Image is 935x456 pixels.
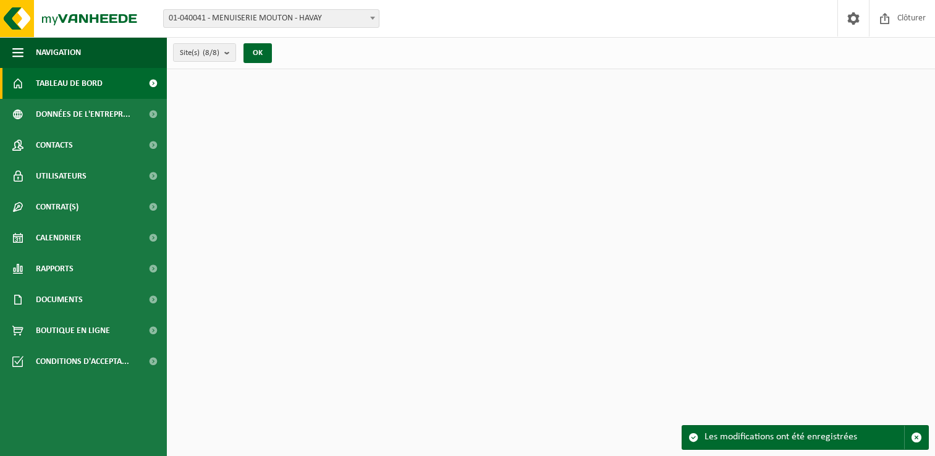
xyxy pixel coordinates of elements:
span: Conditions d'accepta... [36,346,129,377]
span: Rapports [36,253,74,284]
span: Documents [36,284,83,315]
count: (8/8) [203,49,219,57]
span: Boutique en ligne [36,315,110,346]
button: Site(s)(8/8) [173,43,236,62]
span: Utilisateurs [36,161,87,192]
span: Calendrier [36,222,81,253]
span: 01-040041 - MENUISERIE MOUTON - HAVAY [163,9,379,28]
button: OK [243,43,272,63]
span: Contacts [36,130,73,161]
span: Navigation [36,37,81,68]
span: 01-040041 - MENUISERIE MOUTON - HAVAY [164,10,379,27]
span: Contrat(s) [36,192,78,222]
span: Données de l'entrepr... [36,99,130,130]
div: Les modifications ont été enregistrées [704,426,904,449]
span: Tableau de bord [36,68,103,99]
span: Site(s) [180,44,219,62]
